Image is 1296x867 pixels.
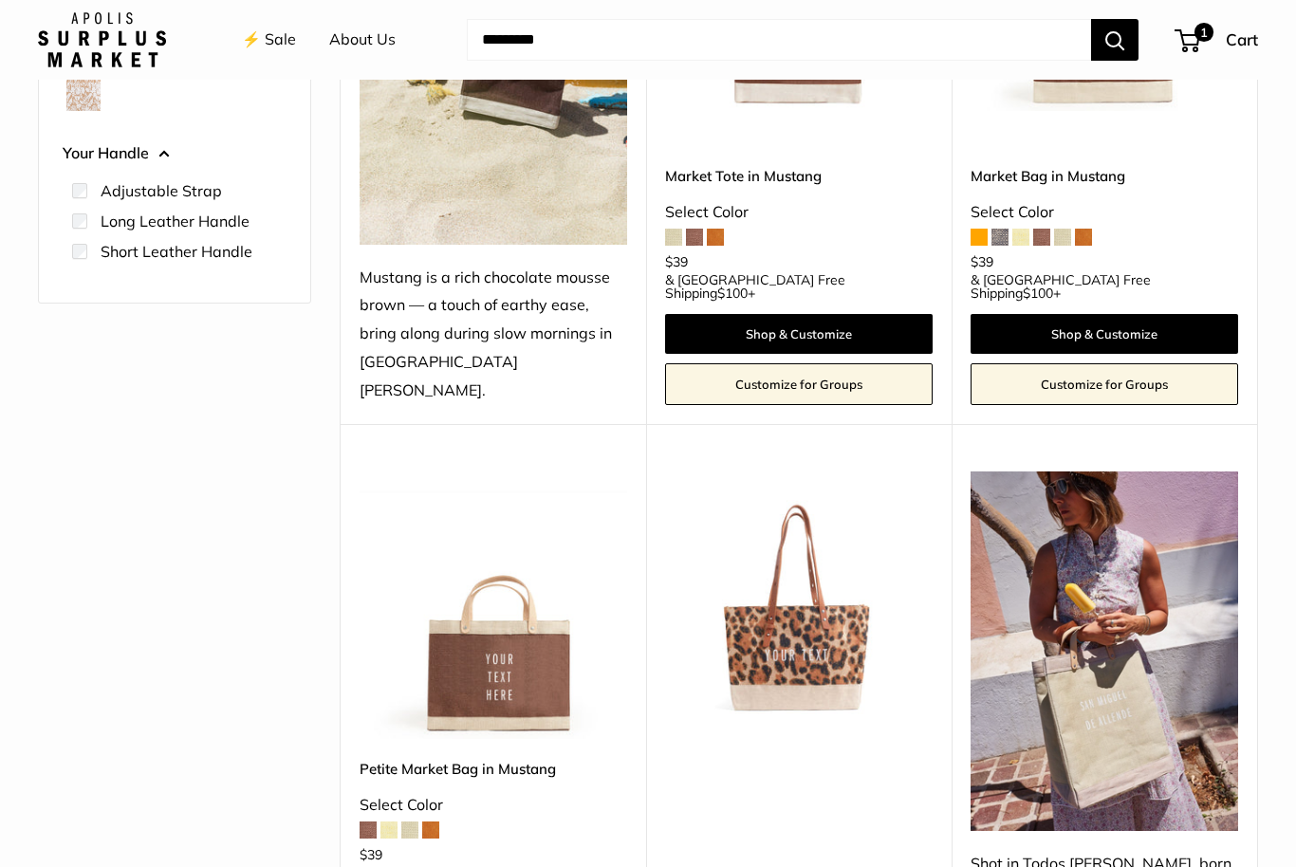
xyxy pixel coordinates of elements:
a: Customize for Groups [971,363,1238,405]
a: Shop & Customize [971,314,1238,354]
span: $100 [1023,285,1053,302]
div: Select Color [971,198,1238,227]
button: Search [1091,19,1139,61]
label: Adjustable Strap [101,179,222,202]
div: Select Color [360,791,627,820]
span: $39 [971,253,993,270]
div: Select Color [665,198,933,227]
button: White Porcelain [66,77,101,111]
div: Mustang is a rich chocolate mousse brown — a touch of earthy ease, bring along during slow mornin... [360,264,627,406]
a: Customize for Groups [665,363,933,405]
a: Petite Market Bag in Mustang [360,758,627,780]
span: & [GEOGRAPHIC_DATA] Free Shipping + [665,273,933,300]
img: Petite Market Bag in Mustang [360,471,627,739]
span: $39 [665,253,688,270]
span: & [GEOGRAPHIC_DATA] Free Shipping + [971,273,1238,300]
a: Petite Market Bag in MustangPetite Market Bag in Mustang [360,471,627,739]
label: Long Leather Handle [101,210,250,232]
a: Market Bag in Mustang [971,165,1238,187]
a: 1 Cart [1176,25,1258,55]
a: About Us [329,26,396,54]
button: Your Handle [63,139,287,168]
a: ⚡️ Sale [242,26,296,54]
a: Market Tote in Mustang [665,165,933,187]
span: $100 [717,285,748,302]
img: Shot in Todos Santos, born of a Baja breeze—Mint Sorbet is our freshest shade yet. Just add sunsh... [971,471,1238,831]
img: Apolis: Surplus Market [38,12,166,67]
label: Short Leather Handle [101,240,252,263]
a: Shop & Customize [665,314,933,354]
span: Cart [1226,29,1258,49]
span: 1 [1194,23,1213,42]
a: description_Make it yours with custom printed text.Shoulder Market Bag in Cheetah Print [665,471,933,739]
span: $39 [360,846,382,863]
img: description_Make it yours with custom printed text. [665,471,933,739]
input: Search... [467,19,1091,61]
